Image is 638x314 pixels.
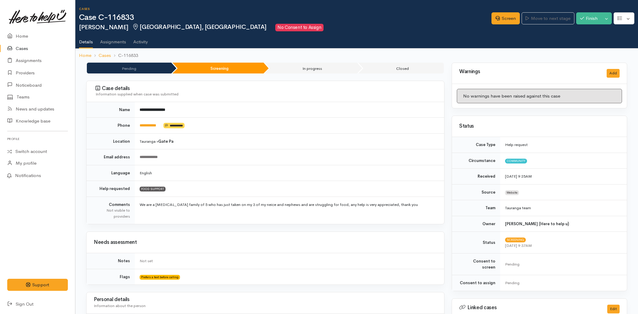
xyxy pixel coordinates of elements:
td: Case Type [452,137,500,153]
a: Home [79,52,91,59]
span: Tauranga team [505,205,531,210]
h3: Case details [96,85,437,92]
span: FOOD SUPPORT [140,187,166,191]
td: Phone [87,118,135,134]
td: Source [452,184,500,200]
div: Pending [505,280,620,286]
h1: Case C-116833 [79,13,491,22]
h6: Cases [79,7,491,11]
a: Activity [133,31,148,48]
li: C-116833 [111,52,138,59]
li: Screening [172,63,264,73]
div: Pending [505,261,620,267]
div: Not visible to providers [94,207,130,219]
td: Language [87,165,135,181]
td: We are a [MEDICAL_DATA] family of 5 who has just taken on my 3 of my neice and nephews and are st... [135,197,444,224]
span: Information about the person [94,303,146,308]
span: Screening [505,238,526,242]
a: Screen [491,12,520,25]
h3: Needs assessment [94,240,437,245]
span: Tauranga » [140,139,173,144]
li: In progress [265,63,357,73]
div: [DATE] 9:37AM [505,243,620,249]
button: Support [7,279,68,291]
h3: Warnings [459,69,599,75]
b: Gate Pa [158,139,173,144]
td: Owner [452,216,500,232]
time: [DATE] 9:25AM [505,174,532,179]
a: Cases [99,52,111,59]
nav: breadcrumb [75,48,638,63]
td: Name [87,102,135,118]
span: No Consent to Assign [275,24,324,31]
span: Website [505,190,519,195]
a: Assignments [100,31,126,48]
button: Add [607,69,620,78]
td: Notes [87,253,135,269]
b: [PERSON_NAME] (Here to help u) [505,221,569,226]
td: Received [452,169,500,185]
h3: Status [459,123,620,129]
div: Information supplied when case was submitted [96,91,437,97]
span: Community [505,159,527,163]
div: Not set [140,258,437,264]
span: Prefers a text before calling [140,275,180,280]
td: Help request [500,137,627,153]
button: Edit [607,305,620,313]
td: Team [452,200,500,216]
td: Consent to assign [452,275,500,291]
h3: Personal details [94,297,437,303]
h2: [PERSON_NAME] [79,24,491,31]
button: Finish [576,12,602,25]
li: Pending [87,63,171,73]
td: Consent to screen [452,253,500,275]
span: [GEOGRAPHIC_DATA], [GEOGRAPHIC_DATA] [132,23,267,31]
td: Help requested [87,181,135,197]
td: English [135,165,444,181]
div: No warnings have been raised against this case [457,89,622,104]
li: Closed [358,63,444,73]
a: Move to next stage [522,12,574,25]
h3: Linked cases [459,305,600,311]
td: Status [452,232,500,253]
td: Location [87,133,135,149]
a: Details [79,31,93,49]
td: Email address [87,149,135,165]
h6: Profile [7,135,68,143]
td: Circumstance [452,153,500,169]
td: Flags [87,269,135,284]
td: Comments [87,197,135,224]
